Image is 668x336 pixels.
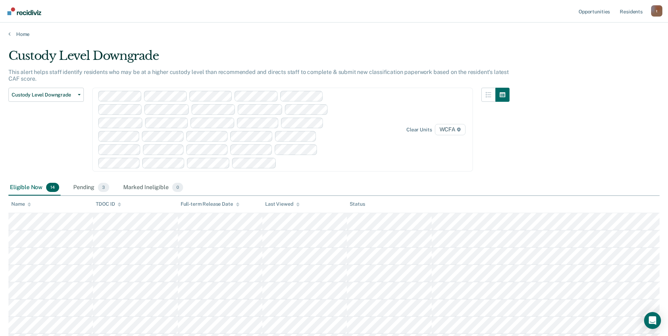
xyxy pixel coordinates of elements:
div: Pending3 [72,180,111,195]
div: Eligible Now14 [8,180,61,195]
div: TDOC ID [96,201,121,207]
p: This alert helps staff identify residents who may be at a higher custody level than recommended a... [8,69,509,82]
div: Open Intercom Messenger [644,312,661,329]
span: WCFA [435,124,466,135]
div: t [651,5,662,17]
div: Name [11,201,31,207]
div: Marked Ineligible0 [122,180,185,195]
button: Custody Level Downgrade [8,88,84,102]
div: Full-term Release Date [181,201,239,207]
div: Last Viewed [265,201,299,207]
span: Custody Level Downgrade [12,92,75,98]
a: Home [8,31,660,37]
span: 0 [172,183,183,192]
div: Clear units [406,127,432,133]
div: Status [350,201,365,207]
span: 3 [98,183,109,192]
button: Profile dropdown button [651,5,662,17]
img: Recidiviz [7,7,41,15]
span: 14 [46,183,59,192]
div: Custody Level Downgrade [8,49,510,69]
